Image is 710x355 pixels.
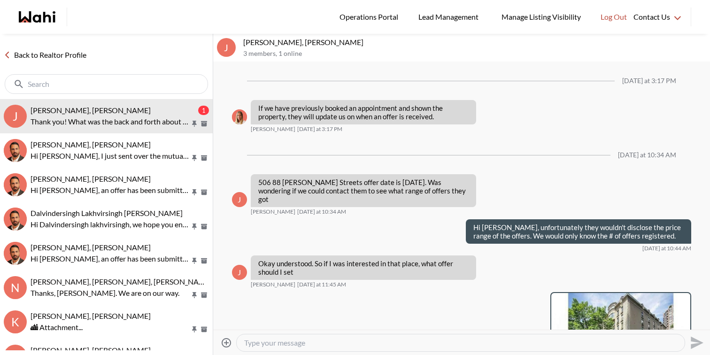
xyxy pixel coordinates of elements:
div: J [4,105,27,128]
span: [PERSON_NAME], [PERSON_NAME] [31,346,151,355]
button: Archive [199,120,209,128]
span: [PERSON_NAME], [PERSON_NAME] [31,174,151,183]
span: [PERSON_NAME] [251,208,295,216]
div: N [4,276,27,299]
span: [PERSON_NAME], [PERSON_NAME], [PERSON_NAME] [31,277,212,286]
img: R [4,139,27,162]
span: [PERSON_NAME], [PERSON_NAME] [31,243,151,252]
p: If we have previously booked an appointment and shown the property, they will update us on when a... [258,104,469,121]
img: M [232,109,247,124]
span: [PERSON_NAME], [PERSON_NAME] [31,140,151,149]
div: J [232,265,247,280]
button: Pin [190,154,199,162]
time: 2025-09-10T14:34:55.038Z [297,208,346,216]
div: Michelle Ryckman [232,109,247,124]
span: [PERSON_NAME], [PERSON_NAME] [31,106,151,115]
span: Lead Management [418,11,482,23]
button: Pin [190,325,199,333]
span: Manage Listing Visibility [499,11,584,23]
div: J [217,38,236,57]
p: Thank you! What was the back and forth about if I may ask? [31,116,190,127]
span: Dalvindersingh Lakhvirsingh [PERSON_NAME] [31,208,183,217]
a: Wahi homepage [19,11,55,23]
span: Operations Portal [340,11,401,23]
div: J [232,192,247,207]
p: Hi Dalvindersingh lakhvirsingh, we hope you enjoyed your showings! Did the properties meet your c... [31,219,190,230]
p: Thanks, [PERSON_NAME]. We are on our way. [31,287,190,299]
button: Archive [199,188,209,196]
button: Archive [199,257,209,265]
span: [PERSON_NAME] [251,125,295,133]
div: k [4,310,27,333]
img: D [4,208,27,231]
button: Archive [199,223,209,231]
div: Caroline Rouben, Behnam [4,242,27,265]
textarea: Type your message [244,338,677,347]
p: Okay understood. So if I was interested in that place, what offer should I set [258,259,469,276]
p: Hi [PERSON_NAME], an offer has been submitted for [STREET_ADDRESS]. If you’re still interested in... [31,253,190,264]
button: Archive [199,154,209,162]
p: [PERSON_NAME], [PERSON_NAME] [243,38,706,47]
input: Search [28,79,187,89]
time: 2025-09-08T19:17:39.474Z [297,125,342,133]
button: Pin [190,120,199,128]
button: Archive [199,291,209,299]
button: Pin [190,291,199,299]
span: [PERSON_NAME] [251,281,295,288]
p: Hi [PERSON_NAME], unfortunately they wouldn't disclose the price range of the offers. We would on... [473,223,684,240]
span: [PERSON_NAME], [PERSON_NAME] [31,311,151,320]
span: Log Out [601,11,627,23]
div: khalid Alvi, Behnam [4,173,27,196]
p: Hi [PERSON_NAME], I just sent over the mutual release. Please take a moment to review and sign it [31,150,190,162]
button: Pin [190,257,199,265]
time: 2025-09-10T15:45:12.417Z [297,281,346,288]
div: 1 [198,106,209,115]
div: Dalvindersingh Lakhvirsingh Jaswal, Behnam [4,208,27,231]
img: C [4,242,27,265]
p: 506 88 [PERSON_NAME] Streets offer date is [DATE]. Was wondering if we could contact them to see ... [258,178,469,203]
div: [DATE] at 3:17 PM [622,77,676,85]
div: Rita Kukendran, Behnam [4,139,27,162]
button: Archive [199,325,209,333]
p: 3 members , 1 online [243,50,706,58]
time: 2025-09-10T14:44:32.811Z [642,245,691,252]
button: Pin [190,188,199,196]
div: 🏙 Attachment... [31,322,209,333]
div: [DATE] at 10:34 AM [618,151,676,159]
button: Pin [190,223,199,231]
p: Hi [PERSON_NAME], an offer has been submitted for [STREET_ADDRESS]. If you’re still interested in... [31,185,190,196]
button: Send [685,332,706,353]
img: k [4,173,27,196]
